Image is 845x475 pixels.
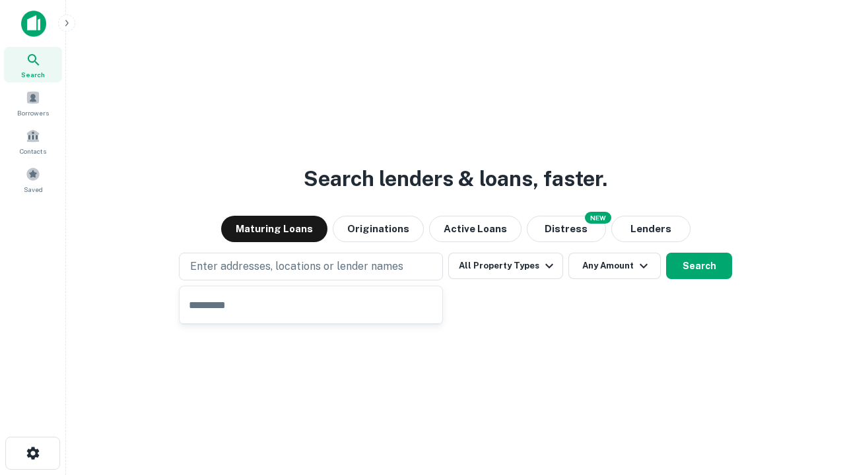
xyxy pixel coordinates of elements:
h3: Search lenders & loans, faster. [304,163,607,195]
button: Originations [333,216,424,242]
p: Enter addresses, locations or lender names [190,259,403,274]
button: Any Amount [568,253,661,279]
a: Search [4,47,62,82]
iframe: Chat Widget [779,369,845,433]
button: All Property Types [448,253,563,279]
button: Lenders [611,216,691,242]
button: Search distressed loans with lien and other non-mortgage details. [527,216,606,242]
button: Maturing Loans [221,216,327,242]
button: Search [666,253,732,279]
a: Contacts [4,123,62,159]
span: Search [21,69,45,80]
span: Borrowers [17,108,49,118]
span: Contacts [20,146,46,156]
a: Saved [4,162,62,197]
span: Saved [24,184,43,195]
img: capitalize-icon.png [21,11,46,37]
button: Active Loans [429,216,522,242]
button: Enter addresses, locations or lender names [179,253,443,280]
a: Borrowers [4,85,62,121]
div: NEW [585,212,611,224]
